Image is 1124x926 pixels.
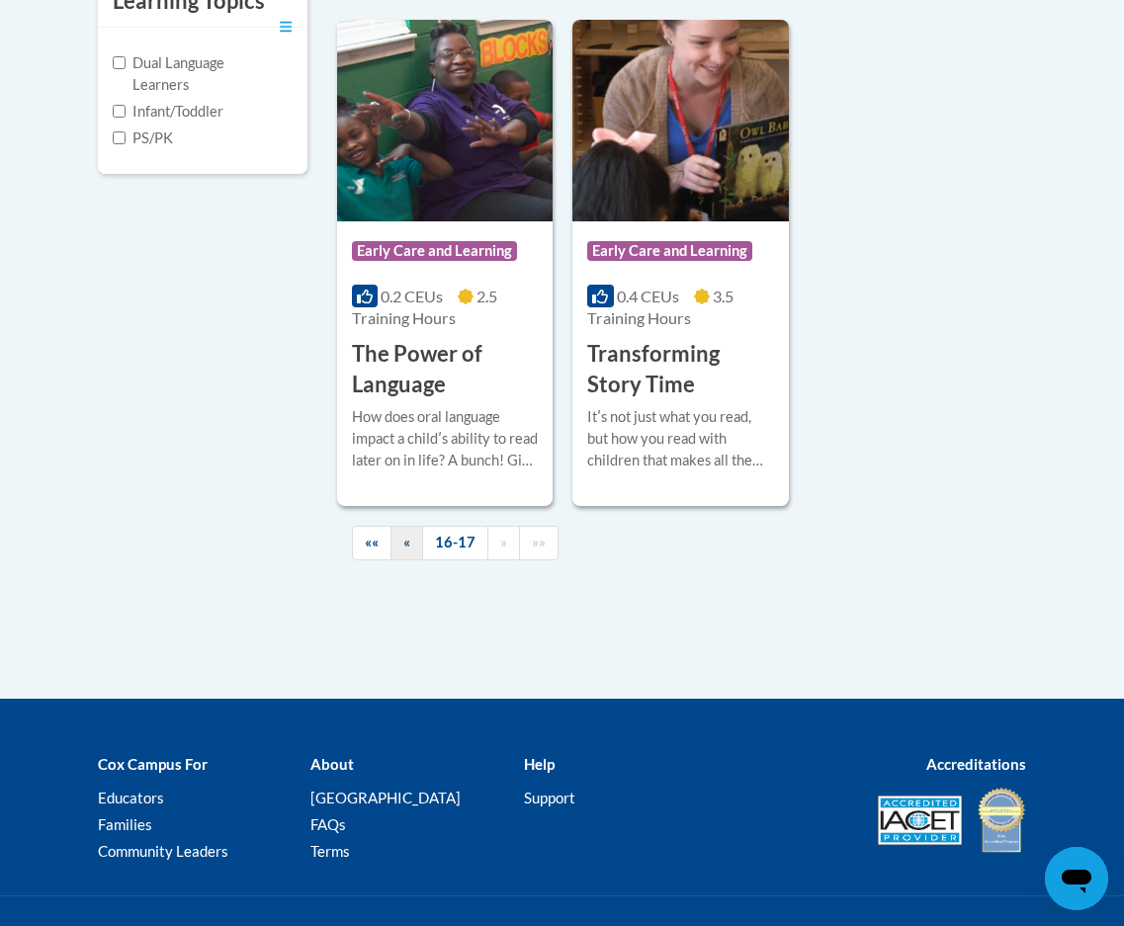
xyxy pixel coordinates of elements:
a: [GEOGRAPHIC_DATA] [310,789,461,806]
a: Toggle collapse [280,17,293,39]
b: Accreditations [926,755,1026,773]
a: Course LogoEarly Care and Learning0.4 CEUs3.5 Training Hours Transforming Story TimeItʹs not just... [572,20,788,506]
a: End [519,526,559,560]
label: Dual Language Learners [113,52,266,96]
a: Families [98,815,152,833]
b: About [310,755,354,773]
input: Checkbox for Options [113,105,126,118]
span: Early Care and Learning [352,241,517,261]
iframe: Button to launch messaging window [1045,847,1108,910]
h3: Transforming Story Time [587,339,773,400]
b: Cox Campus For [98,755,208,773]
div: How does oral language impact a childʹs ability to read later on in life? A bunch! Give children ... [352,406,538,471]
span: «« [365,534,379,550]
a: 16-17 [422,526,488,560]
label: Infant/Toddler [113,101,223,123]
span: 0.4 CEUs [617,287,679,305]
label: PS/PK [113,127,173,149]
span: »» [532,534,546,550]
img: Course Logo [337,20,553,221]
a: Community Leaders [98,842,228,860]
span: Early Care and Learning [587,241,752,261]
a: Support [524,789,575,806]
a: Educators [98,789,164,806]
a: Terms [310,842,350,860]
span: 0.2 CEUs [381,287,443,305]
input: Checkbox for Options [113,131,126,144]
img: Accredited IACET® Provider [878,796,962,845]
a: Next [487,526,520,560]
a: Course LogoEarly Care and Learning0.2 CEUs2.5 Training Hours The Power of LanguageHow does oral l... [337,20,553,506]
h3: The Power of Language [352,339,538,400]
img: Course Logo [572,20,788,221]
a: Previous [390,526,423,560]
input: Checkbox for Options [113,56,126,69]
a: FAQs [310,815,346,833]
b: Help [524,755,555,773]
span: « [403,534,410,550]
a: Begining [352,526,391,560]
span: » [500,534,507,550]
img: IDA® Accredited [977,786,1026,855]
div: Itʹs not just what you read, but how you read with children that makes all the difference. Transf... [587,406,773,471]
